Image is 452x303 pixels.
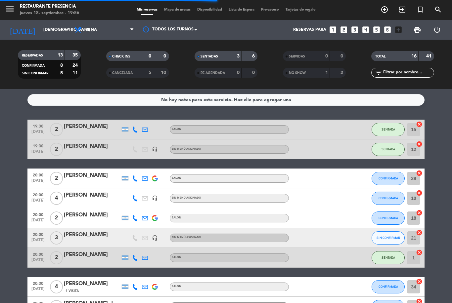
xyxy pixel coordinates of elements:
span: [DATE] [30,218,46,226]
span: [DATE] [30,198,46,206]
div: [PERSON_NAME] [64,231,120,239]
strong: 1 [325,70,328,75]
span: SENTADAS [201,55,218,58]
i: looks_4 [361,25,370,34]
strong: 0 [149,54,151,58]
span: TOTAL [375,55,385,58]
span: SALON [172,256,181,259]
i: looks_6 [383,25,392,34]
i: menu [5,4,15,14]
i: cancel [416,141,423,147]
span: 3 [50,231,63,245]
span: [DATE] [30,287,46,294]
strong: 24 [72,63,79,68]
strong: 8 [60,63,63,68]
img: google-logo.png [152,284,158,290]
img: google-logo.png [152,215,158,221]
i: cancel [416,229,423,236]
span: [DATE] [30,178,46,186]
span: 2 [50,123,63,136]
span: [DATE] [30,130,46,137]
span: 19:30 [30,122,46,130]
span: [DATE] [30,258,46,265]
i: looks_two [339,25,348,34]
span: Mapa de mesas [161,8,194,12]
i: power_settings_new [433,26,441,34]
button: SENTADA [372,251,405,264]
strong: 10 [161,70,167,75]
span: [DATE] [30,149,46,157]
span: SERVIDAS [289,55,305,58]
span: 2 [50,172,63,185]
strong: 0 [325,54,328,58]
i: cancel [416,278,423,285]
span: RE AGENDADA [201,71,225,75]
span: 20:30 [30,279,46,287]
div: jueves 18. septiembre - 19:56 [20,10,79,17]
span: SENTADA [382,147,395,151]
span: SIN CONFIRMAR [377,236,400,240]
span: SALON [172,128,181,131]
strong: 2 [340,70,344,75]
span: WALK IN [393,4,411,15]
strong: 5 [60,71,63,75]
span: SENTADA [382,128,395,131]
span: NO SHOW [289,71,306,75]
span: 2 [50,251,63,264]
span: RESERVADAS [22,54,43,57]
i: looks_one [329,25,337,34]
strong: 35 [72,53,79,57]
button: SENTADA [372,123,405,136]
button: CONFIRMADA [372,280,405,293]
span: SIN CONFIRMAR [22,72,48,75]
button: SIN CONFIRMAR [372,231,405,245]
div: LOG OUT [427,20,447,40]
strong: 16 [411,54,417,58]
span: 4 [50,280,63,293]
i: looks_5 [372,25,381,34]
button: CONFIRMADA [372,211,405,225]
button: CONFIRMADA [372,192,405,205]
span: RESERVAR MESA [376,4,393,15]
div: [PERSON_NAME] [64,211,120,219]
span: 19:30 [30,142,46,149]
div: No hay notas para este servicio. Haz clic para agregar una [161,96,291,104]
strong: 0 [237,70,240,75]
i: search [434,6,442,14]
button: SENTADA [372,143,405,156]
strong: 5 [149,70,151,75]
input: Filtrar por nombre... [383,69,434,76]
span: CONFIRMADA [379,196,398,200]
i: filter_list [375,69,383,77]
span: Mis reservas [133,8,161,12]
i: looks_3 [350,25,359,34]
i: add_circle_outline [381,6,388,14]
span: SALON [172,285,181,288]
strong: 13 [58,53,63,57]
span: 4 [50,192,63,205]
div: Restaurante Presencia [20,3,79,10]
i: cancel [416,170,423,176]
button: CONFIRMADA [372,172,405,185]
span: 2 [50,143,63,156]
i: cancel [416,121,423,128]
div: [PERSON_NAME] [64,191,120,200]
span: CONFIRMADA [379,216,398,220]
span: 20:00 [30,250,46,258]
div: [PERSON_NAME] [64,122,120,131]
i: cancel [416,249,423,256]
i: add_box [394,25,403,34]
span: print [413,26,421,34]
span: Tarjetas de regalo [282,8,319,12]
span: CANCELADA [112,71,133,75]
span: SENTADA [382,256,395,259]
strong: 41 [426,54,433,58]
span: CONFIRMADA [379,176,398,180]
span: Pre-acceso [258,8,282,12]
div: [PERSON_NAME] [64,250,120,259]
span: SALON [172,177,181,179]
span: 20:00 [30,230,46,238]
span: 2 [50,211,63,225]
span: Sin menú asignado [172,148,201,150]
span: BUSCAR [429,4,447,15]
